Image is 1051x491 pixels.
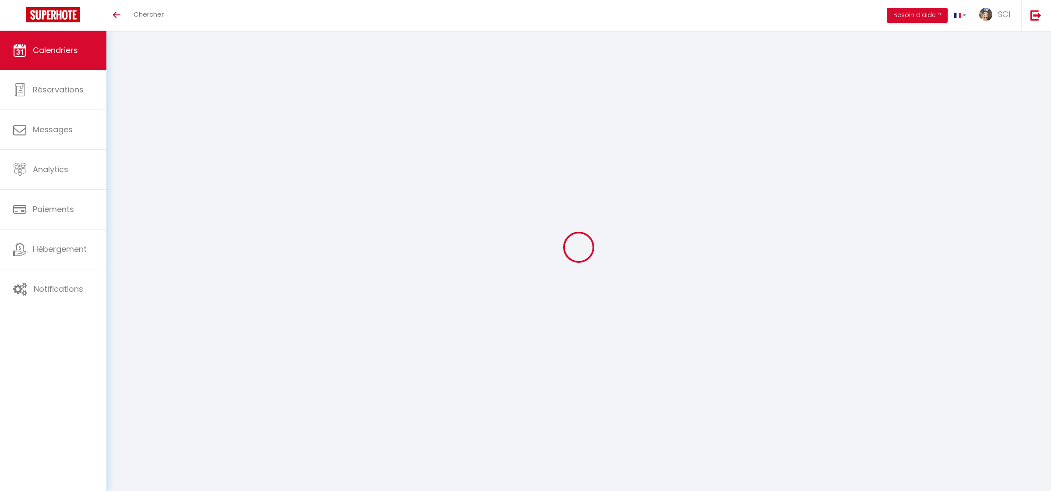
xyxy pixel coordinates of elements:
[887,8,948,23] button: Besoin d'aide ?
[26,7,80,22] img: Super Booking
[33,204,74,215] span: Paiements
[1030,10,1041,21] img: logout
[34,283,83,294] span: Notifications
[33,164,68,175] span: Analytics
[33,244,87,254] span: Hébergement
[33,84,84,95] span: Réservations
[33,124,73,135] span: Messages
[134,10,164,19] span: Chercher
[979,8,992,21] img: ...
[998,9,1010,20] span: SCI
[33,45,78,56] span: Calendriers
